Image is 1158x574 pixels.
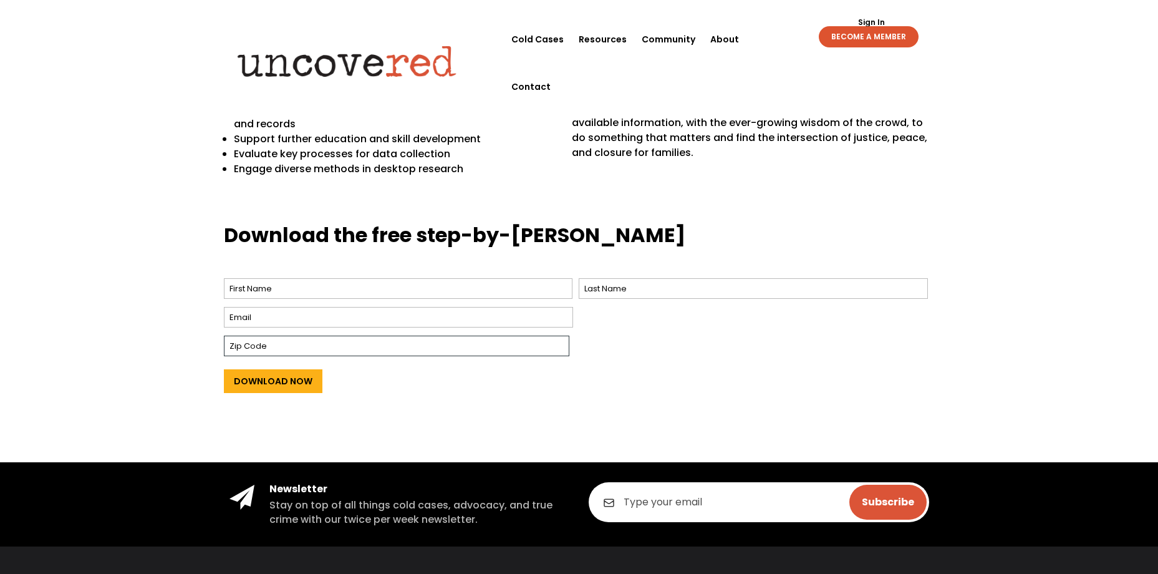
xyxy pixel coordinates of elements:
[589,482,929,522] input: Type your email
[642,16,695,63] a: Community
[511,16,564,63] a: Cold Cases
[579,16,627,63] a: Resources
[572,85,927,160] span: The guide also comes with workspace so you can map out your next case and prepare for the launch ...
[234,162,554,177] p: Engage diverse methods in desktop research
[234,147,554,162] p: Evaluate key processes for data collection
[224,336,569,356] input: Zip Code
[227,37,467,85] img: Uncovered logo
[224,369,322,393] input: Download Now
[234,132,554,147] p: Support further education and skill development
[710,16,739,63] a: About
[224,221,935,256] h3: Download the free step-by-[PERSON_NAME]
[269,499,570,527] h5: Stay on top of all things cold cases, advocacy, and true crime with our twice per week newsletter.
[851,19,892,26] a: Sign In
[224,278,573,299] input: First Name
[849,485,927,520] input: Subscribe
[224,307,573,328] input: Email
[819,26,919,47] a: BECOME A MEMBER
[579,278,928,299] input: Last Name
[511,63,551,110] a: Contact
[269,482,570,496] h4: Newsletter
